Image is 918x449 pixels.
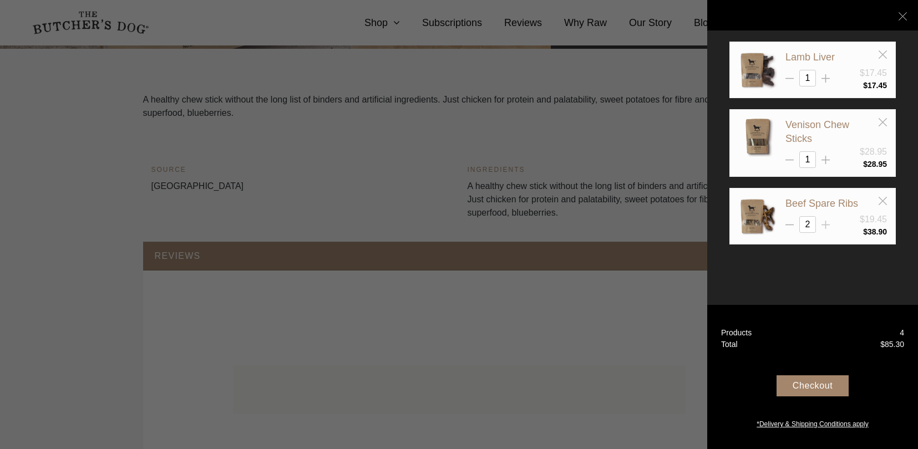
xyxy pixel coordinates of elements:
[860,145,887,159] div: $28.95
[860,67,887,80] div: $17.45
[863,160,887,169] bdi: 28.95
[863,227,887,236] bdi: 38.90
[785,119,849,144] a: Venison Chew Sticks
[777,375,849,396] div: Checkout
[738,197,777,236] img: Beef Spare Ribs
[707,305,918,449] a: Products 4 Total $85.30 Checkout
[880,340,904,349] bdi: 85.30
[785,52,835,63] a: Lamb Liver
[721,327,752,339] div: Products
[863,227,868,236] span: $
[721,339,738,350] div: Total
[860,213,887,226] div: $19.45
[900,327,904,339] div: 4
[738,118,777,157] img: Venison Chew Sticks
[863,160,868,169] span: $
[785,198,858,209] a: Beef Spare Ribs
[707,416,918,429] a: *Delivery & Shipping Conditions apply
[863,81,868,90] span: $
[738,50,777,89] img: Lamb Liver
[863,81,887,90] bdi: 17.45
[880,340,885,349] span: $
